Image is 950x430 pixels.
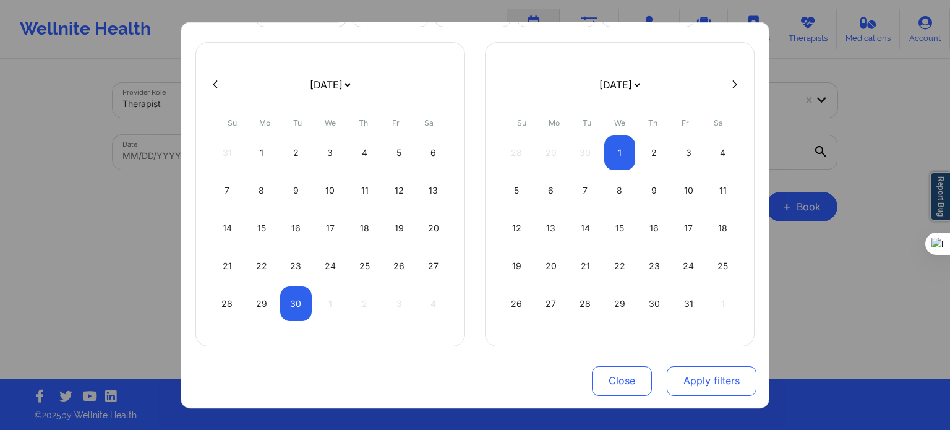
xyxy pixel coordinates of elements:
div: Wed Oct 29 2025 [604,286,636,321]
div: Fri Sep 05 2025 [383,135,415,170]
div: Fri Oct 10 2025 [673,173,704,208]
div: Sat Sep 20 2025 [417,211,449,246]
abbr: Friday [682,118,689,127]
div: Mon Oct 13 2025 [536,211,567,246]
div: Tue Sep 09 2025 [280,173,312,208]
abbr: Sunday [228,118,237,127]
div: Tue Oct 07 2025 [570,173,601,208]
abbr: Friday [392,118,400,127]
div: Sun Oct 26 2025 [501,286,533,321]
abbr: Saturday [714,118,723,127]
div: Tue Oct 14 2025 [570,211,601,246]
div: Tue Sep 16 2025 [280,211,312,246]
div: Mon Oct 20 2025 [536,249,567,283]
div: Sun Oct 19 2025 [501,249,533,283]
div: Wed Oct 01 2025 [604,135,636,170]
div: Mon Oct 06 2025 [536,173,567,208]
div: Tue Sep 23 2025 [280,249,312,283]
div: Sun Oct 05 2025 [501,173,533,208]
div: Sat Sep 13 2025 [417,173,449,208]
div: Wed Sep 17 2025 [315,211,346,246]
div: Tue Oct 21 2025 [570,249,601,283]
div: Sat Sep 06 2025 [417,135,449,170]
div: Fri Sep 12 2025 [383,173,415,208]
div: Wed Oct 15 2025 [604,211,636,246]
div: Sat Sep 27 2025 [417,249,449,283]
div: Sat Oct 11 2025 [707,173,738,208]
div: Fri Oct 24 2025 [673,249,704,283]
div: Fri Oct 17 2025 [673,211,704,246]
div: Thu Sep 18 2025 [349,211,380,246]
abbr: Monday [549,118,560,127]
div: Sun Sep 07 2025 [212,173,243,208]
div: Thu Oct 02 2025 [638,135,670,170]
button: Close [592,366,652,395]
abbr: Wednesday [325,118,336,127]
div: Sun Sep 21 2025 [212,249,243,283]
div: Wed Sep 10 2025 [315,173,346,208]
div: Mon Sep 08 2025 [246,173,278,208]
div: Wed Oct 08 2025 [604,173,636,208]
div: Thu Sep 04 2025 [349,135,380,170]
div: Sun Sep 14 2025 [212,211,243,246]
div: Mon Oct 27 2025 [536,286,567,321]
div: Tue Sep 30 2025 [280,286,312,321]
div: Thu Oct 09 2025 [638,173,670,208]
div: Mon Sep 01 2025 [246,135,278,170]
abbr: Tuesday [583,118,591,127]
div: Wed Sep 03 2025 [315,135,346,170]
div: Thu Oct 30 2025 [638,286,670,321]
div: Tue Oct 28 2025 [570,286,601,321]
div: Sun Oct 12 2025 [501,211,533,246]
div: Wed Oct 22 2025 [604,249,636,283]
button: Apply filters [667,366,756,395]
div: Sun Sep 28 2025 [212,286,243,321]
div: Mon Sep 29 2025 [246,286,278,321]
abbr: Saturday [424,118,434,127]
abbr: Thursday [648,118,657,127]
div: Thu Sep 25 2025 [349,249,380,283]
abbr: Monday [259,118,270,127]
abbr: Thursday [359,118,368,127]
div: Mon Sep 22 2025 [246,249,278,283]
abbr: Tuesday [293,118,302,127]
div: Thu Oct 16 2025 [638,211,670,246]
abbr: Sunday [517,118,526,127]
div: Fri Sep 26 2025 [383,249,415,283]
div: Sat Oct 04 2025 [707,135,738,170]
div: Mon Sep 15 2025 [246,211,278,246]
div: Fri Oct 03 2025 [673,135,704,170]
abbr: Wednesday [614,118,625,127]
div: Fri Sep 19 2025 [383,211,415,246]
div: Sat Oct 18 2025 [707,211,738,246]
div: Tue Sep 02 2025 [280,135,312,170]
div: Thu Oct 23 2025 [638,249,670,283]
div: Thu Sep 11 2025 [349,173,380,208]
div: Sat Oct 25 2025 [707,249,738,283]
div: Fri Oct 31 2025 [673,286,704,321]
div: Wed Sep 24 2025 [315,249,346,283]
